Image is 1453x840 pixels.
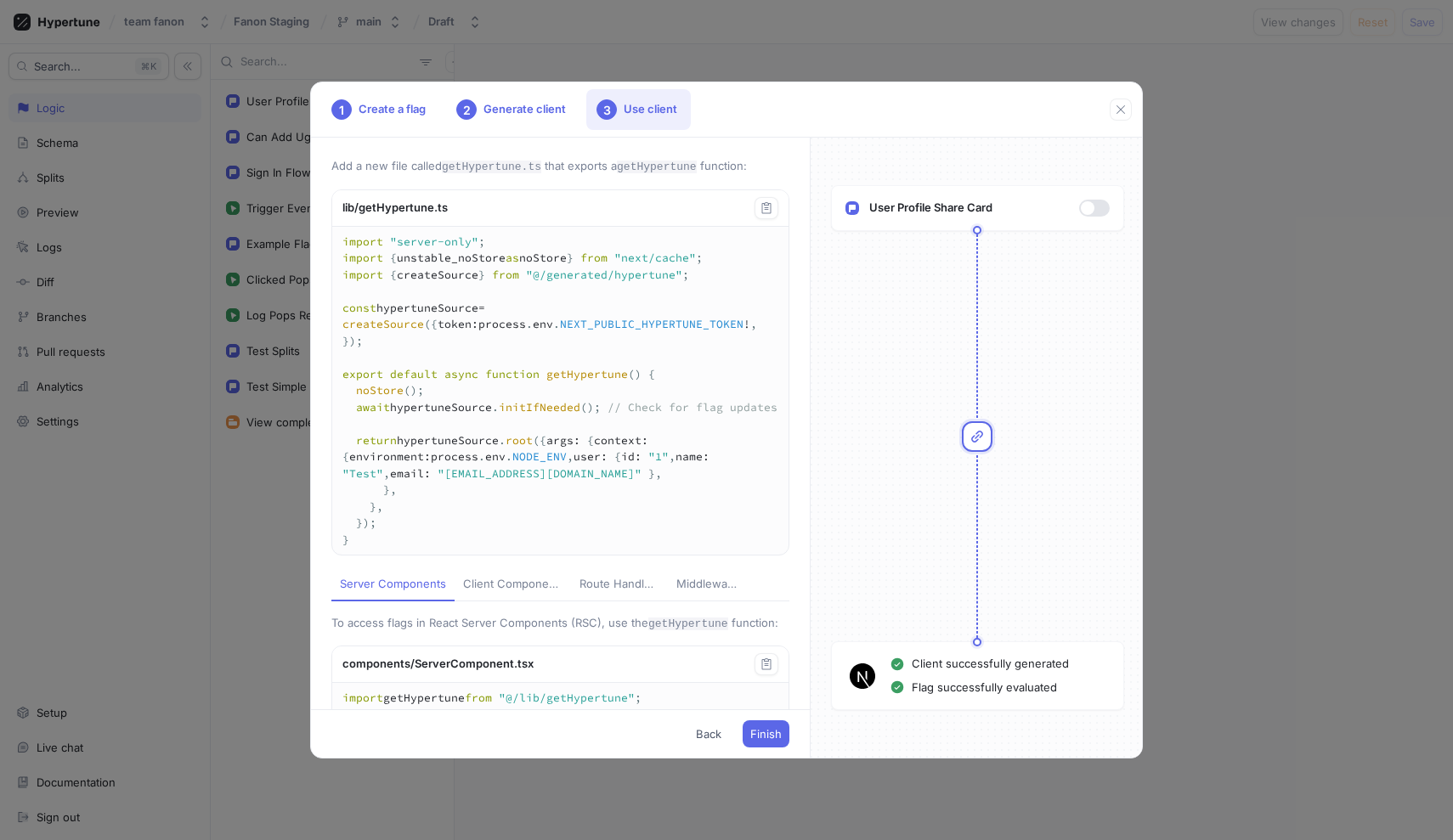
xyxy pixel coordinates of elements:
div: components/ServerComponent.tsx [332,646,789,683]
button: Client Components [455,569,571,601]
button: Finish [743,720,789,747]
code: getHypertune [617,161,697,173]
button: Middleware [668,569,746,601]
span: Finish [750,729,782,739]
textarea: import "server-only"; import { unstable_noStore as noStore } from "next/cache"; import { createSo... [332,227,789,555]
p: User Profile Share Card [869,200,992,217]
code: getHypertune.ts [442,161,541,173]
div: Server Components [340,576,446,593]
div: Middleware [676,576,738,593]
img: Next Logo [850,663,875,689]
div: Generate client [446,89,580,130]
p: To access flags in React Server Components (RSC), use the function: [331,615,789,633]
button: Server Components [331,569,455,601]
button: Back [688,720,729,747]
div: 1 [331,99,352,120]
p: Add a new file called that exports a function: [331,158,789,176]
button: Route Handlers [571,569,668,601]
span: Back [696,729,721,739]
div: Client Components [463,576,563,593]
div: Use client [586,89,691,130]
p: Flag successfully evaluated [912,679,1057,696]
div: 2 [456,99,477,120]
div: lib/getHypertune.ts [332,190,789,227]
div: 3 [596,99,617,120]
div: Create a flag [321,89,439,130]
div: Route Handlers [580,576,659,593]
p: Client successfully generated [912,656,1069,673]
code: getHypertune [648,617,728,630]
